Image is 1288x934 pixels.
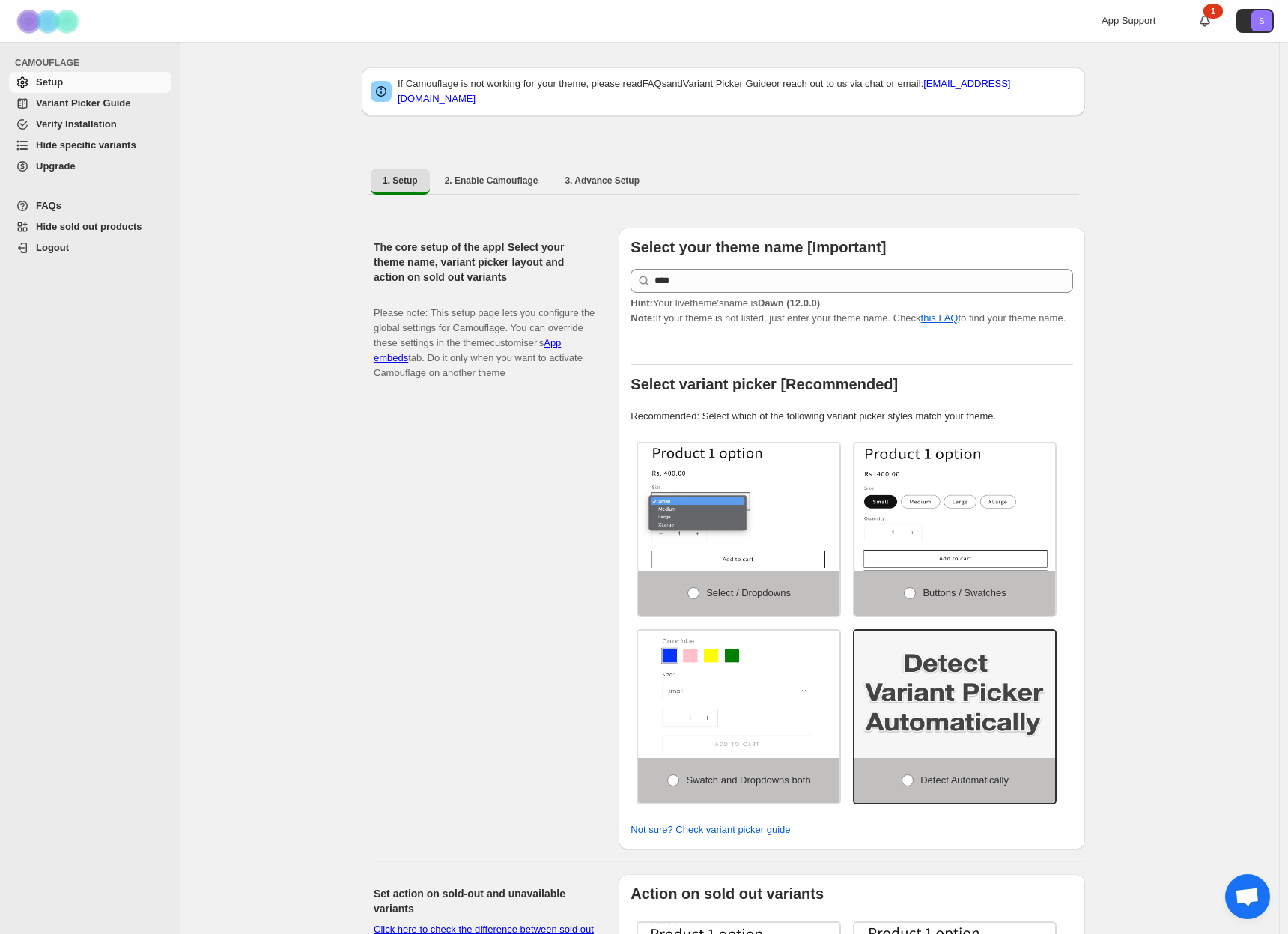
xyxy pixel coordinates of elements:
a: Verify Installation [9,114,171,135]
strong: Dawn (12.0.0) [758,297,820,309]
span: Verify Installation [36,118,117,130]
span: App Support [1102,15,1155,26]
b: Select your theme name [Important] [631,239,886,255]
a: Hide specific variants [9,135,171,156]
span: Avatar with initials S [1251,10,1272,31]
a: Not sure? Check variant picker guide [631,824,790,835]
span: Hide sold out products [36,221,142,232]
span: Detect Automatically [920,774,1009,786]
span: 3. Advance Setup [565,175,640,187]
a: Upgrade [9,156,171,177]
span: FAQs [36,200,61,211]
span: Your live theme's name is [631,297,820,309]
span: CAMOUFLAGE [15,57,172,69]
text: S [1259,16,1264,25]
b: Select variant picker [Recommended] [631,376,898,392]
span: Buttons / Swatches [923,587,1006,598]
div: 1 [1203,4,1223,19]
a: FAQs [643,78,667,89]
strong: Note: [631,312,655,324]
img: Detect Automatically [854,631,1056,758]
span: 2. Enable Camouflage [445,175,538,187]
a: Hide sold out products [9,216,171,237]
b: Action on sold out variants [631,885,824,902]
img: Camouflage [12,1,87,42]
span: Setup [36,76,63,88]
a: FAQs [9,195,171,216]
a: this FAQ [921,312,959,324]
p: If your theme is not listed, just enter your theme name. Check to find your theme name. [631,296,1073,326]
span: Select / Dropdowns [706,587,791,598]
strong: Hint: [631,297,653,309]
span: Variant Picker Guide [36,97,130,109]
a: Open chat [1225,874,1270,919]
span: 1. Setup [383,175,418,187]
p: Please note: This setup page lets you configure the global settings for Camouflage. You can overr... [374,291,595,380]
h2: Set action on sold-out and unavailable variants [374,886,595,916]
span: Hide specific variants [36,139,136,151]
img: Swatch and Dropdowns both [638,631,839,758]
a: 1 [1197,13,1212,28]
h2: The core setup of the app! Select your theme name, variant picker layout and action on sold out v... [374,240,595,285]
span: Logout [36,242,69,253]
button: Avatar with initials S [1236,9,1274,33]
span: Swatch and Dropdowns both [686,774,810,786]
a: Variant Picker Guide [683,78,771,89]
p: If Camouflage is not working for your theme, please read and or reach out to us via chat or email: [398,76,1076,106]
p: Recommended: Select which of the following variant picker styles match your theme. [631,409,1073,424]
a: Variant Picker Guide [9,93,171,114]
img: Buttons / Swatches [854,443,1056,571]
span: Upgrade [36,160,76,172]
img: Select / Dropdowns [638,443,839,571]
a: Logout [9,237,171,258]
a: Setup [9,72,171,93]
